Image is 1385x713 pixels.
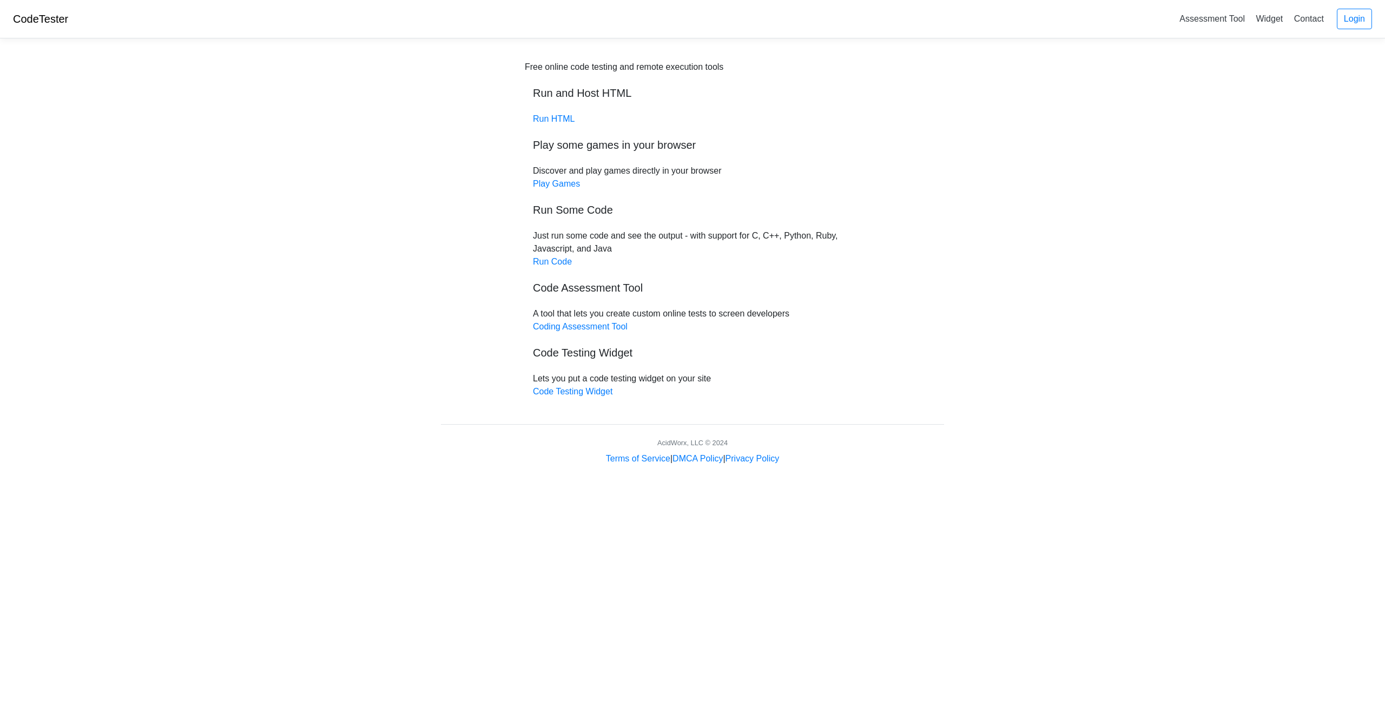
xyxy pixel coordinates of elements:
a: Coding Assessment Tool [533,322,628,331]
a: Privacy Policy [726,454,780,463]
a: Run Code [533,257,572,266]
a: Run HTML [533,114,575,123]
a: Contact [1290,10,1328,28]
a: Play Games [533,179,580,188]
a: CodeTester [13,13,68,25]
a: Terms of Service [606,454,670,463]
h5: Run and Host HTML [533,87,852,100]
a: Login [1337,9,1372,29]
h5: Play some games in your browser [533,138,852,151]
a: Assessment Tool [1175,10,1249,28]
a: Code Testing Widget [533,387,612,396]
h5: Code Assessment Tool [533,281,852,294]
div: Discover and play games directly in your browser Just run some code and see the output - with sup... [525,61,860,398]
div: | | [606,452,779,465]
h5: Code Testing Widget [533,346,852,359]
a: Widget [1251,10,1287,28]
h5: Run Some Code [533,203,852,216]
a: DMCA Policy [672,454,723,463]
div: AcidWorx, LLC © 2024 [657,438,728,448]
div: Free online code testing and remote execution tools [525,61,723,74]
